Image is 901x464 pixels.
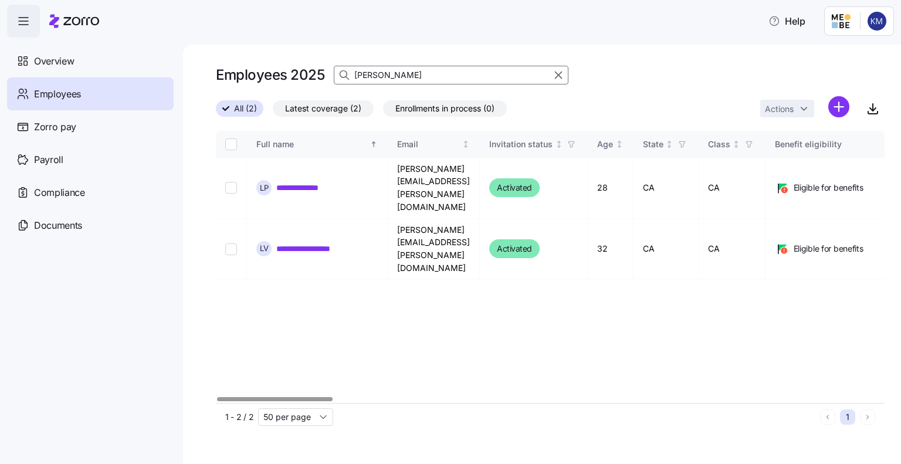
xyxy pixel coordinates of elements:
input: Select record 2 [225,243,237,255]
span: Eligible for benefits [794,182,863,194]
div: Sorted ascending [370,140,378,148]
svg: add icon [828,96,849,117]
button: Actions [760,100,814,117]
input: Search Employees [334,66,568,84]
span: All (2) [234,101,257,116]
div: Not sorted [555,140,563,148]
span: Eligible for benefits [794,243,863,255]
input: Select all records [225,138,237,150]
button: 1 [840,409,855,425]
div: Class [708,138,730,151]
span: Documents [34,218,82,233]
h1: Employees 2025 [216,66,324,84]
a: Zorro pay [7,110,174,143]
td: [PERSON_NAME][EMAIL_ADDRESS][PERSON_NAME][DOMAIN_NAME] [388,158,480,219]
div: Not sorted [732,140,740,148]
th: ClassNot sorted [699,131,765,158]
a: Compliance [7,176,174,209]
span: Compliance [34,185,85,200]
td: CA [634,219,699,280]
div: Not sorted [462,140,470,148]
div: Full name [256,138,368,151]
div: Not sorted [615,140,624,148]
a: Employees [7,77,174,110]
a: Payroll [7,143,174,176]
span: Enrollments in process (0) [395,101,494,116]
th: AgeNot sorted [588,131,634,158]
img: 44b41f1a780d076a4ae4ca23ad64d4f0 [868,12,886,31]
a: Documents [7,209,174,242]
td: 32 [588,219,634,280]
div: Invitation status [489,138,553,151]
td: CA [699,158,765,219]
span: Actions [765,105,794,113]
div: Age [597,138,613,151]
div: Not sorted [665,140,673,148]
span: Zorro pay [34,120,76,134]
input: Select record 1 [225,182,237,194]
span: Overview [34,54,74,69]
span: Activated [497,181,532,195]
td: [PERSON_NAME][EMAIL_ADDRESS][PERSON_NAME][DOMAIN_NAME] [388,219,480,280]
th: StateNot sorted [634,131,699,158]
td: CA [699,219,765,280]
div: Email [397,138,460,151]
td: 28 [588,158,634,219]
span: Latest coverage (2) [285,101,361,116]
span: 1 - 2 / 2 [225,411,253,423]
th: Invitation statusNot sorted [480,131,588,158]
span: Employees [34,87,81,101]
th: Full nameSorted ascending [247,131,388,158]
span: L V [260,245,269,252]
span: L P [260,184,269,192]
button: Previous page [820,409,835,425]
div: State [643,138,663,151]
button: Next page [860,409,875,425]
td: CA [634,158,699,219]
img: Employer logo [832,14,851,28]
button: Help [759,9,815,33]
span: Payroll [34,153,63,167]
span: Activated [497,242,532,256]
a: Overview [7,45,174,77]
span: Help [768,14,805,28]
th: EmailNot sorted [388,131,480,158]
